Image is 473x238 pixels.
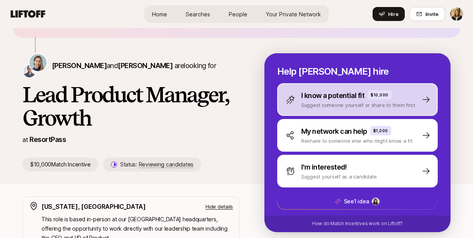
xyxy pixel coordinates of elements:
a: Searches [180,7,216,21]
a: People [223,7,254,21]
p: at [22,135,28,145]
img: Lauren Michaels [450,7,463,21]
p: My network can help [301,126,367,137]
a: Home [146,7,173,21]
p: [US_STATE], [GEOGRAPHIC_DATA] [41,201,146,212]
button: Lauren Michaels [450,7,464,21]
p: $10,000 [371,92,388,98]
a: Your Private Network [260,7,327,21]
p: See 1 idea [344,197,369,206]
span: Your Private Network [266,10,321,18]
a: ResortPass [29,135,66,143]
img: c4570706_efd8_4037_b1db_068d66f38f12.jpg [372,198,379,205]
img: Amy Krym [29,54,47,71]
p: Suggest yourself as a candidate [301,173,377,180]
p: Help [PERSON_NAME] hire [277,66,438,77]
p: Suggest someone yourself or share to them first [301,101,415,109]
h1: Lead Product Manager, Growth [22,83,240,129]
span: Home [152,10,167,18]
p: $1,000 [373,128,388,134]
p: $10,000 Match Incentive [22,157,98,171]
p: I'm interested! [301,162,347,173]
img: Josh Berg [23,65,36,77]
span: Invite [425,10,438,18]
span: Searches [186,10,210,18]
p: are looking for [52,60,216,71]
span: Reviewing candidates [139,161,193,168]
button: See1 idea [277,193,437,210]
span: Hire [388,10,399,18]
span: and [107,61,173,70]
p: Reshare to someone else who might know a fit [301,137,413,145]
p: Status: [120,160,193,169]
button: Invite [409,7,445,21]
p: I know a potential fit [301,90,364,101]
button: Hire [373,7,405,21]
span: People [229,10,247,18]
span: [PERSON_NAME] [118,61,173,70]
span: [PERSON_NAME] [52,61,107,70]
p: How do Match Incentives work on Liftoff? [312,220,403,227]
p: Hide details [205,203,233,210]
